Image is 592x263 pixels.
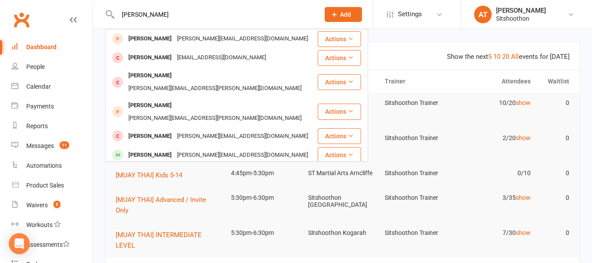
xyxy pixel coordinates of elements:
[11,195,92,215] a: Waivers 5
[11,176,92,195] a: Product Sales
[381,128,458,148] td: Sitshoothon Trainer
[174,51,269,64] div: [EMAIL_ADDRESS][DOMAIN_NAME]
[11,156,92,176] a: Automations
[488,53,492,61] a: 5
[26,43,57,50] div: Dashboard
[26,63,45,70] div: People
[26,162,62,169] div: Automations
[126,99,174,112] div: [PERSON_NAME]
[318,31,361,47] button: Actions
[26,83,51,90] div: Calendar
[325,7,362,22] button: Add
[174,149,311,162] div: [PERSON_NAME][EMAIL_ADDRESS][DOMAIN_NAME]
[11,116,92,136] a: Reports
[304,187,381,215] td: Sitshoothon [GEOGRAPHIC_DATA]
[458,223,535,243] td: 7/30
[535,163,573,184] td: 0
[11,37,92,57] a: Dashboard
[11,9,32,31] a: Clubworx
[318,50,361,66] button: Actions
[227,163,304,184] td: 4:45pm-5:30pm
[11,215,92,235] a: Workouts
[26,241,70,248] div: Assessments
[116,196,206,214] span: [MUAY THAI] Advanced / Invite Only
[474,6,492,23] div: AT
[458,93,535,113] td: 10/20
[381,70,458,93] th: Trainer
[126,149,174,162] div: [PERSON_NAME]
[116,195,223,216] button: [MUAY THAI] Advanced / Invite Only
[496,14,546,22] div: Sitshoothon
[516,134,531,141] a: show
[174,130,311,143] div: [PERSON_NAME][EMAIL_ADDRESS][DOMAIN_NAME]
[227,187,304,208] td: 5:30pm-6:30pm
[511,53,519,61] a: All
[11,136,92,156] a: Messages 11
[126,82,304,95] div: [PERSON_NAME][EMAIL_ADDRESS][PERSON_NAME][DOMAIN_NAME]
[381,163,458,184] td: Sitshoothon Trainer
[318,74,361,90] button: Actions
[516,229,531,236] a: show
[115,8,313,21] input: Search...
[116,230,223,251] button: [MUAY THAI] INTERMEDIATE LEVEL
[126,130,174,143] div: [PERSON_NAME]
[126,112,304,125] div: [PERSON_NAME][EMAIL_ADDRESS][PERSON_NAME][DOMAIN_NAME]
[381,223,458,243] td: Sitshoothon Trainer
[126,32,174,45] div: [PERSON_NAME]
[304,223,381,243] td: Sitshoothon Kogarah
[535,187,573,208] td: 0
[535,70,573,93] th: Waitlist
[26,182,64,189] div: Product Sales
[26,103,54,110] div: Payments
[458,70,535,93] th: Attendees
[535,128,573,148] td: 0
[340,11,351,18] span: Add
[493,53,500,61] a: 10
[458,163,535,184] td: 0/10
[458,187,535,208] td: 3/35
[116,171,182,179] span: [MUAY THAI] Kids 5-14
[381,93,458,113] td: Sitshoothon Trainer
[11,77,92,97] a: Calendar
[535,223,573,243] td: 0
[502,53,509,61] a: 20
[381,187,458,208] td: Sitshoothon Trainer
[458,128,535,148] td: 2/20
[11,57,92,77] a: People
[9,233,30,254] div: Open Intercom Messenger
[447,51,570,62] div: Show the next events for [DATE]
[318,147,361,163] button: Actions
[516,99,531,106] a: show
[304,163,381,184] td: ST Martial Arts Arncliffe
[53,201,60,208] span: 5
[116,231,202,249] span: [MUAY THAI] INTERMEDIATE LEVEL
[516,194,531,201] a: show
[26,202,48,209] div: Waivers
[318,128,361,144] button: Actions
[26,221,53,228] div: Workouts
[11,235,92,255] a: Assessments
[174,32,311,45] div: [PERSON_NAME][EMAIL_ADDRESS][DOMAIN_NAME]
[126,51,174,64] div: [PERSON_NAME]
[60,141,69,149] span: 11
[318,104,361,119] button: Actions
[496,7,546,14] div: [PERSON_NAME]
[26,122,48,130] div: Reports
[26,142,54,149] div: Messages
[116,170,188,180] button: [MUAY THAI] Kids 5-14
[11,97,92,116] a: Payments
[227,223,304,243] td: 5:30pm-6:30pm
[535,93,573,113] td: 0
[126,69,174,82] div: [PERSON_NAME]
[398,4,422,24] span: Settings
